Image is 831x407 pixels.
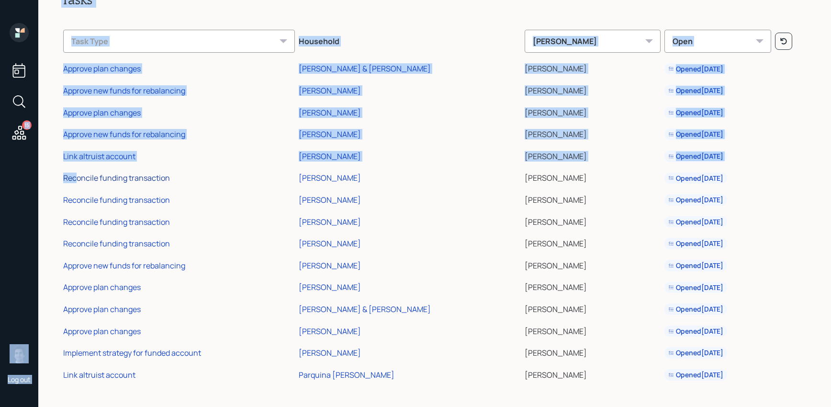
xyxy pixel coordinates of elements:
div: [PERSON_NAME] [299,195,361,205]
td: [PERSON_NAME] [523,187,663,209]
div: Link altruist account [63,151,135,162]
div: Implement strategy for funded account [63,348,201,358]
div: [PERSON_NAME] & [PERSON_NAME] [299,304,431,314]
div: Opened [DATE] [668,151,723,161]
div: Opened [DATE] [668,129,723,139]
div: [PERSON_NAME] [299,107,361,118]
div: Opened [DATE] [668,261,723,270]
td: [PERSON_NAME] [523,100,663,122]
div: [PERSON_NAME] [299,217,361,227]
div: Approve new funds for rebalancing [63,260,185,271]
div: Opened [DATE] [668,86,723,95]
div: Opened [DATE] [668,64,723,74]
div: [PERSON_NAME] [299,282,361,292]
td: [PERSON_NAME] [523,57,663,79]
div: Log out [8,375,31,384]
td: [PERSON_NAME] [523,209,663,232]
div: Link altruist account [63,370,135,380]
div: [PERSON_NAME] [299,85,361,96]
td: [PERSON_NAME] [523,231,663,253]
td: [PERSON_NAME] [523,144,663,166]
div: Opened [DATE] [668,217,723,227]
th: Household [297,23,523,57]
div: Task Type [63,30,295,53]
div: [PERSON_NAME] [525,30,661,53]
div: 15 [22,120,32,130]
td: [PERSON_NAME] [523,122,663,144]
div: Approve plan changes [63,107,141,118]
div: Reconcile funding transaction [63,238,170,249]
div: [PERSON_NAME] [299,326,361,337]
div: [PERSON_NAME] [299,129,361,140]
td: [PERSON_NAME] [523,275,663,297]
div: [PERSON_NAME] [299,151,361,162]
div: [PERSON_NAME] [299,173,361,183]
td: [PERSON_NAME] [523,340,663,362]
div: Approve new funds for rebalancing [63,129,185,140]
td: [PERSON_NAME] [523,78,663,100]
div: Reconcile funding transaction [63,195,170,205]
div: Opened [DATE] [668,304,723,314]
div: Approve plan changes [63,63,141,74]
div: Opened [DATE] [668,370,723,380]
div: Opened [DATE] [668,239,723,248]
div: [PERSON_NAME] [299,348,361,358]
div: [PERSON_NAME] [299,260,361,271]
div: Opened [DATE] [668,326,723,336]
td: [PERSON_NAME] [523,297,663,319]
img: harrison-schaefer-headshot-2.png [10,344,29,363]
div: Parquina [PERSON_NAME] [299,370,394,380]
div: Opened [DATE] [668,108,723,117]
td: [PERSON_NAME] [523,362,663,384]
div: Approve new funds for rebalancing [63,85,185,96]
div: Opened [DATE] [668,174,723,183]
div: Approve plan changes [63,282,141,292]
div: Open [664,30,771,53]
div: Approve plan changes [63,304,141,314]
div: Approve plan changes [63,326,141,337]
div: Reconcile funding transaction [63,217,170,227]
td: [PERSON_NAME] [523,319,663,341]
div: [PERSON_NAME] [299,238,361,249]
div: Reconcile funding transaction [63,173,170,183]
td: [PERSON_NAME] [523,253,663,275]
div: Opened [DATE] [668,283,723,292]
div: Opened [DATE] [668,195,723,205]
div: Opened [DATE] [668,348,723,358]
td: [PERSON_NAME] [523,166,663,188]
div: [PERSON_NAME] & [PERSON_NAME] [299,63,431,74]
